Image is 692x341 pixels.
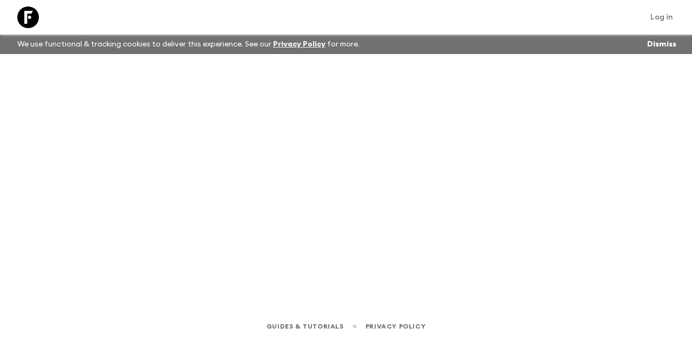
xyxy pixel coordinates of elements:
[644,10,679,25] a: Log in
[365,320,425,332] a: Privacy Policy
[644,37,679,52] button: Dismiss
[273,41,325,48] a: Privacy Policy
[267,320,344,332] a: Guides & Tutorials
[13,35,364,54] p: We use functional & tracking cookies to deliver this experience. See our for more.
